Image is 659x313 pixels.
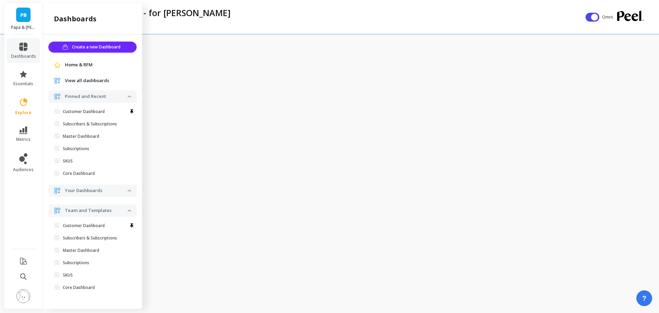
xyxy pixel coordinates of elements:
[602,14,614,21] span: Omni
[16,137,31,142] span: metrics
[54,207,61,214] img: navigation item icon
[11,25,36,30] p: Papa & Barkley
[54,14,96,24] h2: dashboards
[54,93,61,100] img: navigation item icon
[636,290,652,306] button: ?
[16,289,30,303] img: profile picture
[54,187,61,194] img: navigation item icon
[65,62,93,68] span: Home & RFM
[128,210,131,212] img: down caret icon
[65,207,128,214] p: Team and Templates
[15,110,32,115] span: explore
[48,42,137,53] button: Create a new Dashboard
[63,171,95,176] p: Core Dashboard
[128,190,131,192] img: down caret icon
[65,93,128,100] p: Pinned and Recent
[11,54,36,59] span: dashboards
[20,11,27,19] span: PB
[63,146,89,152] p: Subscriptions
[63,121,117,127] p: Subscribers & Subscriptions
[63,272,73,278] p: SKUS
[13,81,33,87] span: essentials
[63,158,73,164] p: SKUS
[63,223,105,228] p: Customer Dashboard
[72,44,123,51] span: Create a new Dashboard
[128,96,131,98] img: down caret icon
[63,235,117,241] p: Subscribers & Subscriptions
[63,109,105,114] p: Customer Dashboard
[54,62,61,68] img: navigation item icon
[65,187,128,194] p: Your Dashboards
[63,260,89,266] p: Subscriptions
[63,248,99,253] p: Master Dashboard
[69,7,231,19] p: Home Dashboard - for Sami
[63,134,99,139] p: Master Dashboard
[54,77,61,84] img: navigation item icon
[642,293,646,303] span: ?
[13,167,34,172] span: audiences
[65,77,109,84] span: View all dashboards
[47,33,659,313] iframe: Omni Embed
[63,285,95,290] p: Core Dashboard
